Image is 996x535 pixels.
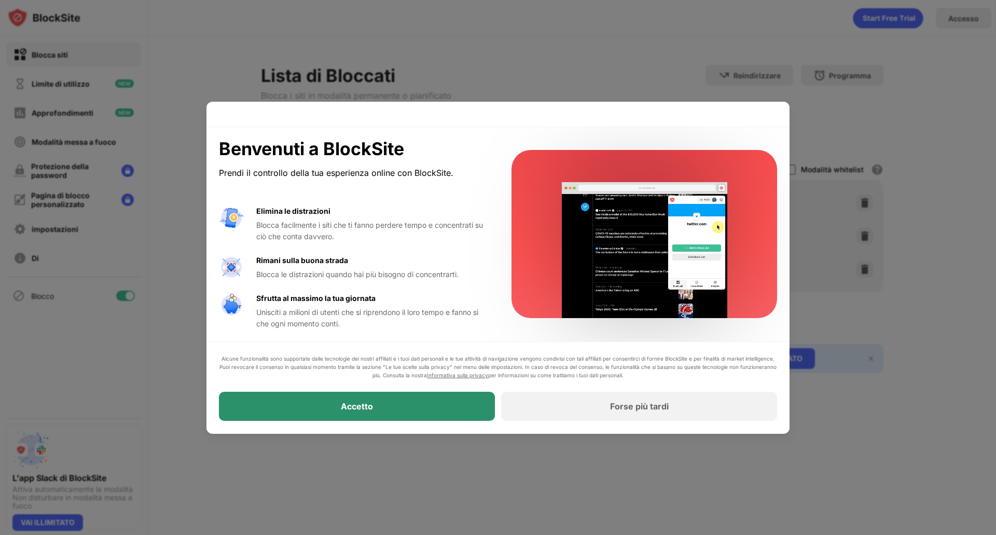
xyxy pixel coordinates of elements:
[219,168,453,178] font: Prendi il controllo della tua esperienza online con BlockSite.
[219,293,244,318] img: value-safe-time.svg
[219,138,404,159] font: Benvenuti a BlockSite
[219,255,244,280] img: value-focus.svg
[256,308,478,328] font: Unisciti a milioni di utenti che si riprendono il loro tempo e fanno sì che ogni momento conti.
[256,256,348,265] font: Rimani sulla buona strada
[488,373,624,379] font: per informazioni su come trattiamo i tuoi dati personali.
[341,402,373,412] font: Accetto
[219,205,244,230] img: value-avoid-distractions.svg
[219,356,777,379] font: Alcune funzionalità sono supportate dalle tecnologie dei nostri affiliati e i tuoi dati personali...
[256,207,330,215] font: Elimina le distrazioni
[610,402,669,412] font: Forse più tardi
[256,294,376,303] font: Sfrutta al massimo la tua giornata
[256,270,459,279] font: Blocca le distrazioni quando hai più bisogno di concentrarti.
[427,373,488,379] a: Informativa sulla privacy
[256,221,483,241] font: Blocca facilmente i siti che ti fanno perdere tempo e concentrati su ciò che conta davvero.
